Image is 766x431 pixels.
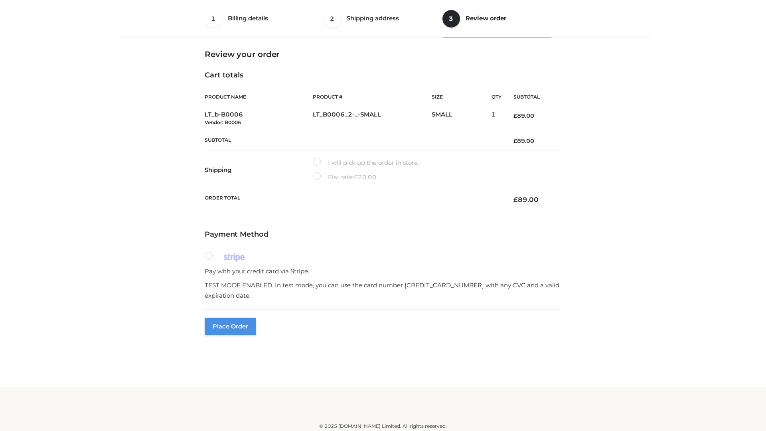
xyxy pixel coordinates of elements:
button: Place order [205,318,256,335]
p: Pay with your credit card via Stripe. [205,266,561,277]
bdi: 89.00 [513,196,539,204]
div: © 2025 [DOMAIN_NAME] Limited. All rights reserved. [118,422,648,430]
td: LT_b-B0006 [205,106,313,131]
h3: Review your order [205,49,561,59]
bdi: 20.00 [354,173,377,181]
td: LT_B0006_2-_-SMALL [313,106,432,131]
small: Vendor: B0006 [205,119,241,125]
th: Subtotal [501,88,561,106]
th: Qty [492,88,501,106]
h4: Payment Method [205,230,561,239]
th: Shipping [205,151,313,189]
bdi: 89.00 [513,137,534,144]
th: Product # [313,88,432,106]
span: £ [354,173,358,181]
th: Order Total [205,189,501,210]
p: TEST MODE ENABLED. In test mode, you can use the card number [CREDIT_CARD_NUMBER] with any CVC an... [205,280,561,301]
td: 1 [492,106,501,131]
span: £ [513,137,517,144]
label: Flat rate: [313,172,377,182]
td: SMALL [432,106,492,131]
bdi: 89.00 [513,112,534,119]
span: £ [513,112,517,119]
h4: Cart totals [205,71,561,80]
th: Product Name [205,88,313,106]
span: £ [513,196,518,204]
label: I will pick up the order in store. [313,158,419,168]
th: Size [432,88,488,106]
th: Subtotal [205,131,501,150]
